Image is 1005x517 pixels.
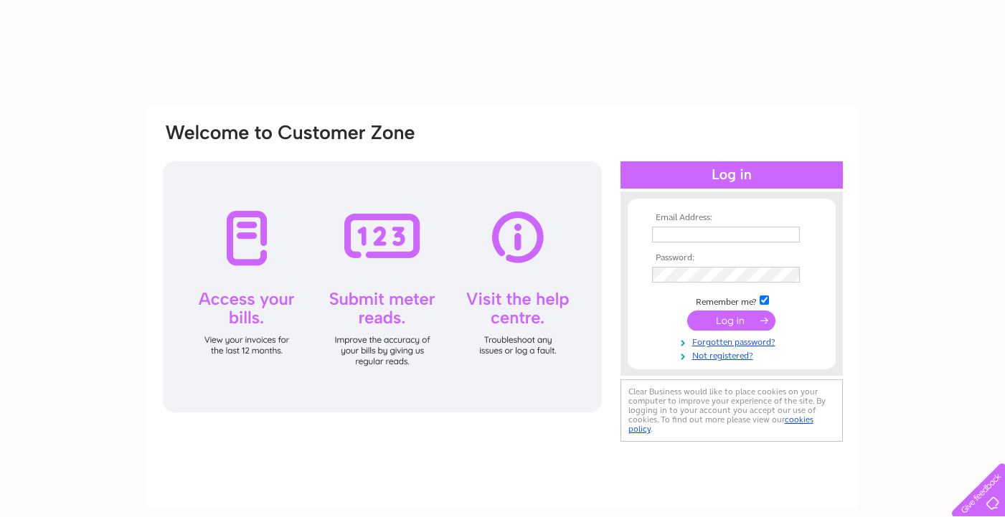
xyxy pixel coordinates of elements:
div: Clear Business would like to place cookies on your computer to improve your experience of the sit... [621,379,843,442]
input: Submit [687,310,775,331]
td: Remember me? [648,293,815,308]
a: Forgotten password? [652,334,815,348]
th: Password: [648,253,815,263]
a: Not registered? [652,348,815,361]
th: Email Address: [648,213,815,223]
a: cookies policy [628,414,813,434]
